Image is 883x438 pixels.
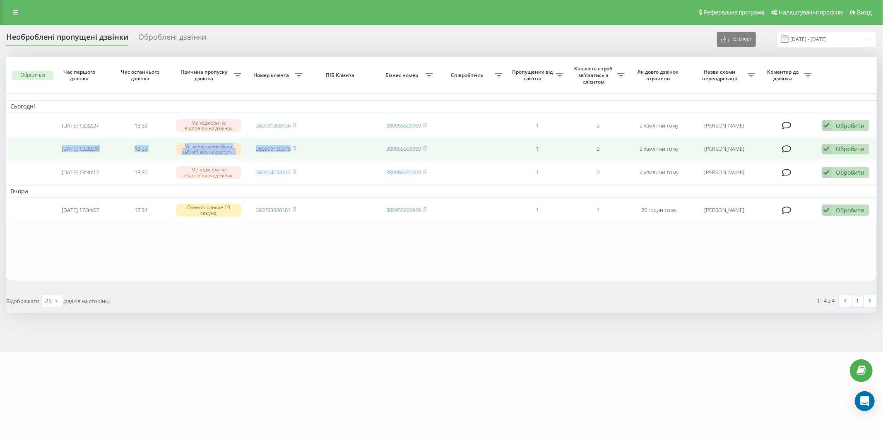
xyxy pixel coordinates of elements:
td: [PERSON_NAME] [690,138,759,160]
div: Обробити [836,168,865,176]
span: Як довго дзвінок втрачено [635,69,683,82]
td: [PERSON_NAME] [690,115,759,137]
button: Експорт [717,32,756,47]
td: 13:30 [111,161,171,183]
td: [PERSON_NAME] [690,199,759,221]
td: 1 [507,115,568,137]
div: Менеджери не відповіли на дзвінок [176,166,241,178]
a: 380996155375 [256,145,291,152]
td: [DATE] 13:32:27 [50,115,111,137]
td: 4 хвилини тому [629,161,690,183]
td: Вчора [6,185,877,197]
a: 1 [852,295,864,307]
td: [DATE] 17:34:07 [50,199,111,221]
td: 2 хвилини тому [629,138,690,160]
span: Кількість спроб зв'язатись з клієнтом [572,65,617,85]
div: Open Intercom Messenger [855,391,875,411]
td: 1 [507,138,568,160]
div: 25 [45,297,52,305]
span: Реферальна програма [704,9,765,16]
td: 1 [507,161,568,183]
span: Назва схеми переадресації [694,69,748,82]
td: 13:32 [111,138,171,160]
div: Усі менеджери були зайняті або недоступні [176,143,241,155]
span: ПІБ Клієнта [314,72,369,79]
div: Менеджери не відповіли на дзвінок [176,119,241,132]
td: 0 [568,161,628,183]
td: 17:34 [111,199,171,221]
td: 1 [568,199,628,221]
td: 13:32 [111,115,171,137]
a: 380931368136 [256,122,291,129]
button: Обрати всі [12,71,53,80]
span: Причина пропуску дзвінка [176,69,234,82]
a: 380955006969 [386,122,421,129]
span: Час останнього дзвінка [118,69,165,82]
a: 380955006969 [386,145,421,152]
td: 2 хвилини тому [629,115,690,137]
a: 380733828181 [256,206,291,214]
a: 380985006969 [386,168,421,176]
div: Скинуто раніше 10 секунд [176,204,241,216]
span: Номер клієнта [250,72,295,79]
span: Співробітник [441,72,495,79]
td: [PERSON_NAME] [690,161,759,183]
td: 0 [568,115,628,137]
div: 1 - 4 з 4 [817,296,835,305]
div: Необроблені пропущені дзвінки [6,33,128,46]
div: Обробити [836,122,865,130]
span: Відображати [6,297,39,305]
span: Коментар до дзвінка [763,69,804,82]
div: Обробити [836,206,865,214]
div: Оброблені дзвінки [138,33,206,46]
span: Пропущених від клієнта [511,69,556,82]
span: рядків на сторінці [64,297,110,305]
span: Вихід [857,9,872,16]
td: [DATE] 13:32:00 [50,138,111,160]
a: 380964034312 [256,168,291,176]
div: Обробити [836,145,865,153]
span: Бізнес номер [380,72,426,79]
td: 1 [507,199,568,221]
a: 380955006969 [386,206,421,214]
td: 20 годин тому [629,199,690,221]
td: 0 [568,138,628,160]
span: Час першого дзвінка [57,69,104,82]
td: [DATE] 13:30:12 [50,161,111,183]
td: Сьогодні [6,100,877,113]
span: Налаштування профілю [779,9,843,16]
